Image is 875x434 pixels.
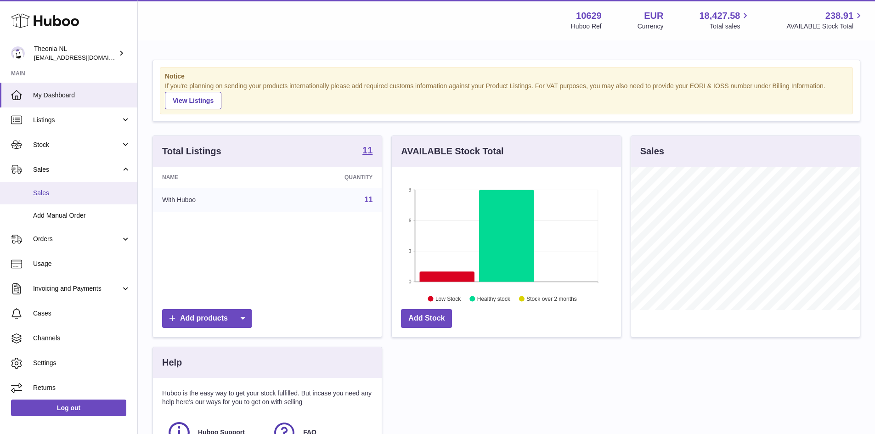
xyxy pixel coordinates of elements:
[274,167,382,188] th: Quantity
[162,356,182,369] h3: Help
[165,82,848,109] div: If you're planning on sending your products internationally please add required customs informati...
[576,10,602,22] strong: 10629
[362,146,373,155] strong: 11
[409,218,412,223] text: 6
[409,279,412,284] text: 0
[34,45,117,62] div: Theonia NL
[409,248,412,254] text: 3
[33,334,130,343] span: Channels
[362,146,373,157] a: 11
[409,187,412,192] text: 9
[825,10,853,22] span: 238.91
[33,383,130,392] span: Returns
[11,400,126,416] a: Log out
[401,145,503,158] h3: AVAILABLE Stock Total
[33,259,130,268] span: Usage
[477,295,511,302] text: Healthy stock
[33,189,130,197] span: Sales
[162,309,252,328] a: Add products
[165,72,848,81] strong: Notice
[33,284,121,293] span: Invoicing and Payments
[33,309,130,318] span: Cases
[786,22,864,31] span: AVAILABLE Stock Total
[11,46,25,60] img: info@wholesomegoods.eu
[33,359,130,367] span: Settings
[365,196,373,203] a: 11
[699,10,751,31] a: 18,427.58 Total sales
[165,92,221,109] a: View Listings
[638,22,664,31] div: Currency
[33,116,121,124] span: Listings
[640,145,664,158] h3: Sales
[162,389,373,406] p: Huboo is the easy way to get your stock fulfilled. But incase you need any help here's our ways f...
[33,91,130,100] span: My Dashboard
[33,141,121,149] span: Stock
[153,188,274,212] td: With Huboo
[153,167,274,188] th: Name
[644,10,663,22] strong: EUR
[33,165,121,174] span: Sales
[571,22,602,31] div: Huboo Ref
[34,54,135,61] span: [EMAIL_ADDRESS][DOMAIN_NAME]
[33,235,121,243] span: Orders
[401,309,452,328] a: Add Stock
[786,10,864,31] a: 238.91 AVAILABLE Stock Total
[699,10,740,22] span: 18,427.58
[33,211,130,220] span: Add Manual Order
[162,145,221,158] h3: Total Listings
[435,295,461,302] text: Low Stock
[527,295,577,302] text: Stock over 2 months
[710,22,751,31] span: Total sales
